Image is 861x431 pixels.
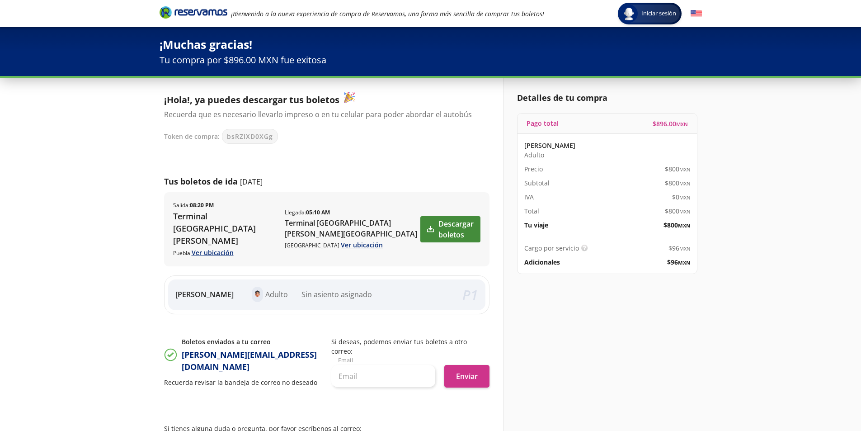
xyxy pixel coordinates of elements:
p: Salida : [173,201,214,209]
p: Adulto [265,289,288,300]
p: Cargo por servicio [524,243,579,253]
span: $ 96 [667,257,690,267]
p: Recuerda revisar la bandeja de correo no deseado [164,378,322,387]
span: bsRZiXD0XGg [227,132,273,141]
small: MXN [678,222,690,229]
iframe: Messagebird Livechat Widget [809,379,852,422]
b: 05:10 AM [306,208,330,216]
p: Terminal [GEOGRAPHIC_DATA] [PERSON_NAME][GEOGRAPHIC_DATA] [285,218,419,239]
a: Brand Logo [160,5,227,22]
p: Tus boletos de ida [164,175,238,188]
small: MXN [679,180,690,187]
small: MXN [679,194,690,201]
p: Tu compra por $896.00 MXN fue exitosa [160,53,702,67]
p: ¡Hola!, ya puedes descargar tus boletos [164,92,480,107]
i: Brand Logo [160,5,227,19]
p: Adicionales [524,257,560,267]
p: [GEOGRAPHIC_DATA] [285,240,419,250]
p: [DATE] [240,176,263,187]
em: P 1 [462,285,478,304]
p: Total [524,206,539,216]
small: MXN [679,166,690,173]
em: ¡Bienvenido a la nueva experiencia de compra de Reservamos, una forma más sencilla de comprar tus... [231,9,544,18]
span: $ 896.00 [653,119,688,128]
span: $ 800 [665,206,690,216]
button: Enviar [444,365,489,388]
p: Tu viaje [524,220,548,230]
span: $ 800 [663,220,690,230]
p: IVA [524,192,534,202]
p: [PERSON_NAME][EMAIL_ADDRESS][DOMAIN_NAME] [182,349,322,373]
input: Email [331,365,435,388]
p: Puebla [173,248,276,257]
button: English [691,8,702,19]
span: $ 0 [672,192,690,202]
small: MXN [679,245,690,252]
span: $ 96 [668,243,690,253]
a: Ver ubicación [192,248,234,257]
p: Precio [524,164,543,174]
span: Adulto [524,150,544,160]
p: [PERSON_NAME] [175,289,234,300]
p: Token de compra: [164,132,220,141]
p: Terminal [GEOGRAPHIC_DATA][PERSON_NAME] [173,210,276,247]
p: Sin asiento asignado [301,289,372,300]
p: Detalles de tu compra [517,92,697,104]
small: MXN [678,259,690,266]
p: Subtotal [524,178,550,188]
p: Pago total [527,118,559,128]
a: Ver ubicación [341,241,383,249]
small: MXN [679,208,690,215]
p: Boletos enviados a tu correo [182,337,322,346]
span: Iniciar sesión [638,9,680,18]
span: $ 800 [665,178,690,188]
span: $ 800 [665,164,690,174]
a: Descargar boletos [420,216,480,242]
small: MXN [676,121,688,128]
p: Si deseas, podemos enviar tus boletos a otro correo: [331,337,489,356]
p: Llegada : [285,208,330,217]
p: [PERSON_NAME] [524,141,575,150]
p: Recuerda que es necesario llevarlo impreso o en tu celular para poder abordar el autobús [164,109,480,120]
p: ¡Muchas gracias! [160,36,702,53]
b: 08:20 PM [190,201,214,209]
